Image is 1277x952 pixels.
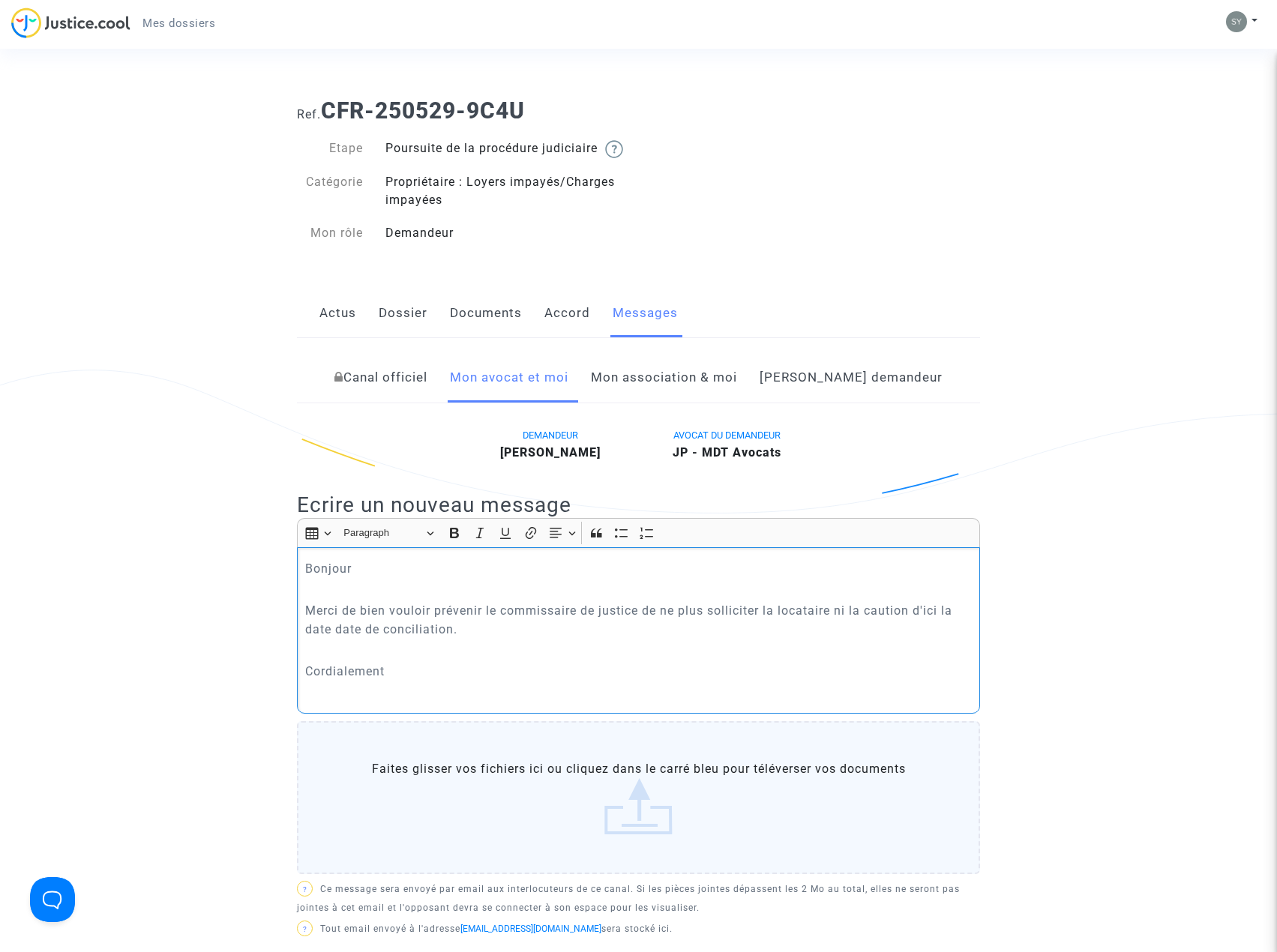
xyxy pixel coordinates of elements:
button: Paragraph [337,522,440,545]
p: Merci de bien vouloir prévenir le commissaire de justice de ne plus solliciter la locataire ni la... [305,601,973,639]
a: Accord [544,289,590,338]
div: Etape [286,139,374,158]
img: jc-logo.svg [11,7,130,38]
a: Mon association & moi [591,353,737,403]
iframe: Help Scout Beacon - Open [30,877,75,922]
img: d7dd7dc5ac79a4b451e44d589370ab3b [1226,11,1247,32]
p: Cordialement [305,662,973,681]
a: Actus [319,289,356,338]
div: Demandeur [374,224,639,242]
a: Dossier [379,289,427,338]
a: [PERSON_NAME] demandeur [760,353,943,403]
span: ? [303,925,307,933]
b: JP - MDT Avocats [673,445,781,460]
div: Editor toolbar [297,518,980,547]
span: Paragraph [343,524,421,542]
span: Ref. [297,107,321,121]
h2: Ecrire un nouveau message [297,492,980,518]
div: Poursuite de la procédure judiciaire [374,139,639,158]
p: Ce message sera envoyé par email aux interlocuteurs de ce canal. Si les pièces jointes dépassent ... [297,880,980,918]
div: Catégorie [286,173,374,209]
div: Mon rôle [286,224,374,242]
img: help.svg [605,140,623,158]
a: Canal officiel [334,353,427,403]
p: Bonjour [305,559,973,578]
a: Mon avocat et moi [450,353,568,403]
p: Tout email envoyé à l'adresse sera stocké ici. [297,920,980,939]
a: Mes dossiers [130,12,227,34]
span: DEMANDEUR [523,430,578,441]
div: Rich Text Editor, main [297,547,980,714]
a: Messages [613,289,678,338]
div: Propriétaire : Loyers impayés/Charges impayées [374,173,639,209]
b: [PERSON_NAME] [500,445,601,460]
b: CFR-250529-9C4U [321,97,525,124]
span: AVOCAT DU DEMANDEUR [673,430,781,441]
span: ? [303,885,307,894]
a: [EMAIL_ADDRESS][DOMAIN_NAME] [460,924,601,934]
a: Documents [450,289,522,338]
span: Mes dossiers [142,16,215,30]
